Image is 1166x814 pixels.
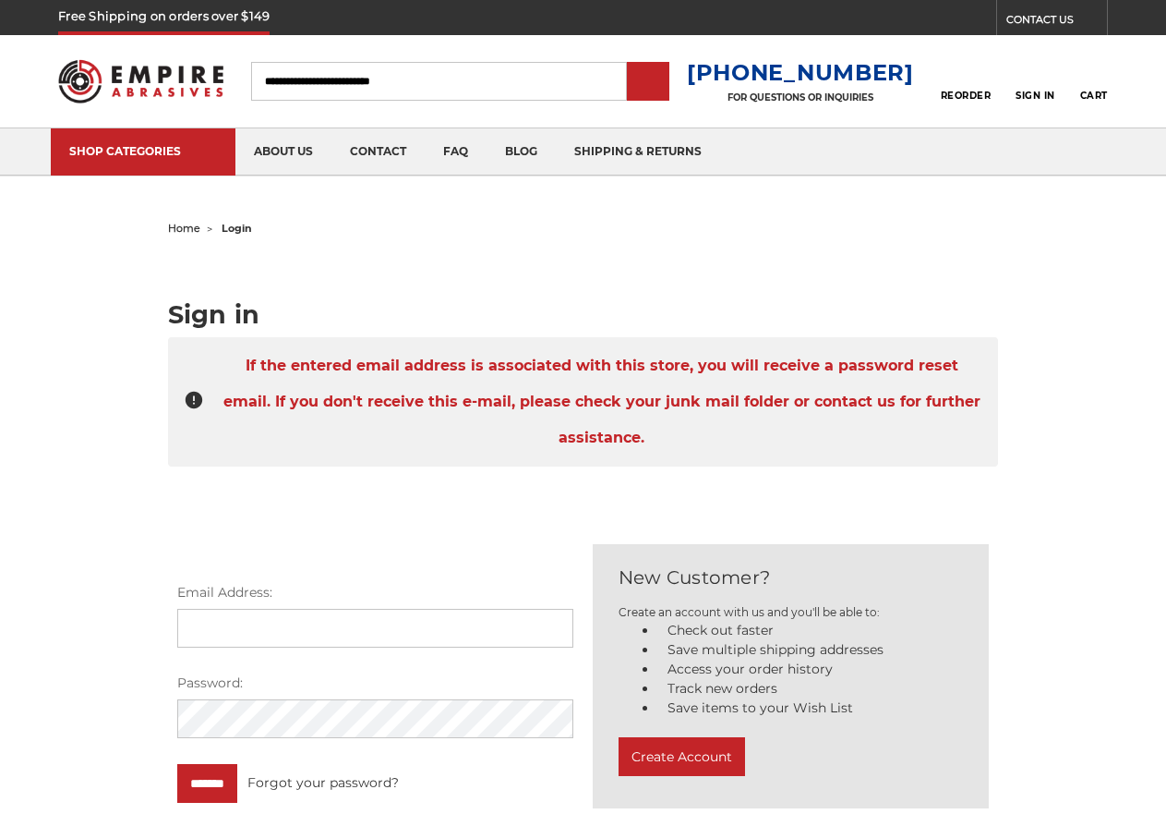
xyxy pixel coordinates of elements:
a: Cart [1080,61,1108,102]
a: faq [425,128,487,176]
a: SHOP CATEGORIES [51,128,235,176]
div: SHOP CATEGORIES [69,144,217,158]
a: Forgot your password? [247,773,399,793]
label: Password: [177,674,573,693]
span: Sign In [1016,90,1055,102]
h2: New Customer? [619,564,963,591]
a: [PHONE_NUMBER] [687,59,914,86]
a: Create Account [619,753,745,770]
a: home [168,222,200,235]
button: Create Account [619,737,745,776]
span: Reorder [941,90,992,102]
span: If the entered email address is associated with this store, you will receive a password reset ema... [220,347,983,456]
p: Create an account with us and you'll be able to: [619,604,963,621]
input: Submit [630,64,667,101]
label: Email Address: [177,583,573,602]
li: Save multiple shipping addresses [657,640,963,660]
p: FOR QUESTIONS OR INQUIRIES [687,91,914,103]
a: about us [235,128,331,176]
a: contact [331,128,425,176]
li: Check out faster [657,621,963,640]
li: Access your order history [657,660,963,679]
span: Cart [1080,90,1108,102]
a: Reorder [941,61,992,101]
a: shipping & returns [556,128,720,176]
span: login [222,222,252,235]
a: blog [487,128,556,176]
a: CONTACT US [1006,9,1107,35]
li: Track new orders [657,679,963,699]
img: Empire Abrasives [58,49,223,114]
li: Save items to your Wish List [657,699,963,718]
h1: Sign in [168,302,999,327]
